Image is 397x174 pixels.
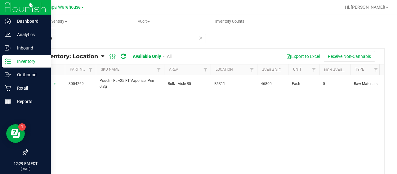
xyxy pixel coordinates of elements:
span: Each [292,81,315,87]
a: Filter [86,64,96,75]
span: Clear [198,34,203,42]
a: Filter [154,64,164,75]
a: Available Only [133,54,161,59]
a: Type [355,67,364,72]
inline-svg: Analytics [5,31,11,38]
a: Inventory Counts [187,15,273,28]
span: Pouch - FL v25 FT Vaporizer Pen 0.3g [100,78,160,90]
p: Retail [11,84,48,92]
span: Inventory [15,19,101,24]
span: Audit [101,19,186,24]
p: Dashboard [11,17,48,25]
a: All Inventory: Location [32,53,101,60]
p: Reports [11,98,48,105]
p: Outbound [11,71,48,78]
a: Filter [247,64,257,75]
inline-svg: Inbound [5,45,11,51]
span: B5311 [214,81,253,87]
span: Bulk - Aisle B5 [168,81,207,87]
p: Inbound [11,44,48,52]
span: Inventory Counts [207,19,253,24]
span: 0 [323,81,346,87]
a: Available [262,68,281,72]
inline-svg: Outbound [5,72,11,78]
a: Filter [200,64,211,75]
a: Part Number [70,67,95,72]
p: Analytics [11,31,48,38]
a: Non-Available [324,68,352,72]
inline-svg: Reports [5,98,11,105]
p: [DATE] [3,167,48,171]
span: Raw Materials [354,81,377,87]
span: All Inventory: Location [32,53,98,60]
a: Area [169,67,178,72]
input: Search Item Name, Retail Display Name, SKU, Part Number... [27,34,206,43]
span: select [51,79,59,88]
inline-svg: Inventory [5,58,11,64]
a: Location [216,67,233,72]
span: 46800 [261,81,284,87]
inline-svg: Dashboard [5,18,11,24]
a: All [167,54,172,59]
iframe: Resource center unread badge [18,123,26,131]
inline-svg: Retail [5,85,11,91]
button: Export to Excel [282,51,324,62]
span: Hi, [PERSON_NAME]! [345,5,385,10]
a: SKU Name [101,67,119,72]
p: Inventory [11,58,48,65]
span: Tampa Warehouse [43,5,81,10]
a: Filter [371,64,381,75]
button: Receive Non-Cannabis [324,51,375,62]
a: Filter [309,64,319,75]
a: Inventory [15,15,101,28]
span: 3004269 [69,81,92,87]
iframe: Resource center [6,124,25,143]
a: Audit [101,15,187,28]
a: Unit [293,67,301,72]
p: 12:29 PM EDT [3,161,48,167]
